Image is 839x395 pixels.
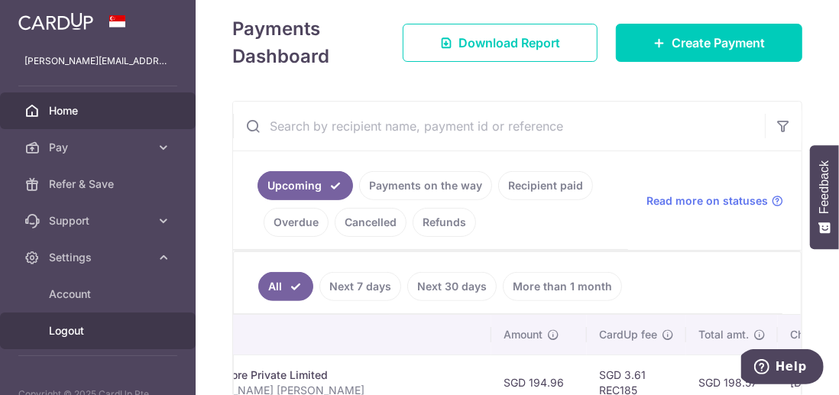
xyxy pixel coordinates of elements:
[616,24,802,62] a: Create Payment
[698,327,749,342] span: Total amt.
[49,287,150,302] span: Account
[359,171,492,200] a: Payments on the way
[810,145,839,249] button: Feedback - Show survey
[258,272,313,301] a: All
[24,53,171,69] p: [PERSON_NAME][EMAIL_ADDRESS][DOMAIN_NAME]
[264,208,329,237] a: Overdue
[49,140,150,155] span: Pay
[741,349,824,387] iframe: Opens a widget where you can find more information
[818,160,831,214] span: Feedback
[49,176,150,192] span: Refer & Save
[49,250,150,265] span: Settings
[106,315,491,355] th: Payment details
[49,213,150,228] span: Support
[49,103,150,118] span: Home
[258,171,353,200] a: Upcoming
[599,327,657,342] span: CardUp fee
[504,327,543,342] span: Amount
[335,208,407,237] a: Cancelled
[49,323,150,338] span: Logout
[118,367,479,383] div: Insurance. AIA Singapore Private Limited
[413,208,476,237] a: Refunds
[319,272,401,301] a: Next 7 days
[646,193,783,209] a: Read more on statuses
[407,272,497,301] a: Next 30 days
[18,12,93,31] img: CardUp
[498,171,593,200] a: Recipient paid
[672,34,765,52] span: Create Payment
[233,102,765,151] input: Search by recipient name, payment id or reference
[458,34,560,52] span: Download Report
[503,272,622,301] a: More than 1 month
[646,193,768,209] span: Read more on statuses
[232,15,375,70] h4: Payments Dashboard
[403,24,598,62] a: Download Report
